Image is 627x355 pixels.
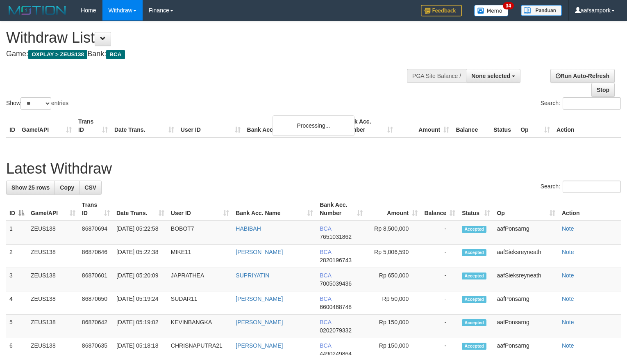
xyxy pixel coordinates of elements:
[320,249,331,255] span: BCA
[6,4,68,16] img: MOTION_logo.png
[493,291,558,315] td: aafPonsarng
[471,73,510,79] span: None selected
[113,197,168,221] th: Date Trans.: activate to sort column ascending
[27,197,79,221] th: Game/API: activate to sort column ascending
[60,184,74,191] span: Copy
[320,280,352,287] span: Copy 7005039436 to clipboard
[27,245,79,268] td: ZEUS138
[320,225,331,232] span: BCA
[474,5,509,16] img: Button%20Memo.svg
[320,319,331,325] span: BCA
[27,268,79,291] td: ZEUS138
[553,114,621,137] th: Action
[320,327,352,334] span: Copy 0202079332 to clipboard
[421,268,459,291] td: -
[562,225,574,232] a: Note
[320,342,331,349] span: BCA
[421,5,462,16] img: Feedback.jpg
[11,184,50,191] span: Show 25 rows
[366,291,421,315] td: Rp 50,000
[462,296,486,303] span: Accepted
[232,197,316,221] th: Bank Acc. Name: activate to sort column ascending
[236,225,261,232] a: HABIBAH
[421,291,459,315] td: -
[366,268,421,291] td: Rp 650,000
[106,50,125,59] span: BCA
[168,245,233,268] td: MIKE11
[27,291,79,315] td: ZEUS138
[168,268,233,291] td: JAPRATHEA
[113,315,168,338] td: [DATE] 05:19:02
[541,97,621,110] label: Search:
[462,273,486,279] span: Accepted
[366,221,421,245] td: Rp 8,500,000
[168,197,233,221] th: User ID: activate to sort column ascending
[459,197,493,221] th: Status: activate to sort column ascending
[79,197,113,221] th: Trans ID: activate to sort column ascending
[236,319,283,325] a: [PERSON_NAME]
[503,2,514,9] span: 34
[320,304,352,310] span: Copy 6600468748 to clipboard
[6,160,621,177] h1: Latest Withdraw
[562,249,574,255] a: Note
[168,291,233,315] td: SUDAR11
[521,5,562,16] img: panduan.png
[559,197,621,221] th: Action
[366,315,421,338] td: Rp 150,000
[396,114,452,137] th: Amount
[168,315,233,338] td: KEVINBANGKA
[6,291,27,315] td: 4
[6,30,410,46] h1: Withdraw List
[113,245,168,268] td: [DATE] 05:22:38
[591,83,615,97] a: Stop
[550,69,615,83] a: Run Auto-Refresh
[75,114,111,137] th: Trans ID
[462,249,486,256] span: Accepted
[168,221,233,245] td: BOBOT7
[244,114,341,137] th: Bank Acc. Name
[6,114,18,137] th: ID
[79,268,113,291] td: 86870601
[490,114,517,137] th: Status
[320,234,352,240] span: Copy 7651031862 to clipboard
[20,97,51,110] select: Showentries
[55,181,80,195] a: Copy
[79,315,113,338] td: 86870642
[541,181,621,193] label: Search:
[562,295,574,302] a: Note
[407,69,466,83] div: PGA Site Balance /
[79,221,113,245] td: 86870694
[366,197,421,221] th: Amount: activate to sort column ascending
[493,197,558,221] th: Op: activate to sort column ascending
[462,226,486,233] span: Accepted
[493,221,558,245] td: aafPonsarng
[320,272,331,279] span: BCA
[462,343,486,350] span: Accepted
[18,114,75,137] th: Game/API
[493,315,558,338] td: aafPonsarng
[320,257,352,263] span: Copy 2820196743 to clipboard
[340,114,396,137] th: Bank Acc. Number
[320,295,331,302] span: BCA
[462,319,486,326] span: Accepted
[236,249,283,255] a: [PERSON_NAME]
[6,181,55,195] a: Show 25 rows
[316,197,366,221] th: Bank Acc. Number: activate to sort column ascending
[236,272,269,279] a: SUPRIYATIN
[113,291,168,315] td: [DATE] 05:19:24
[79,181,102,195] a: CSV
[6,50,410,58] h4: Game: Bank:
[6,315,27,338] td: 5
[28,50,87,59] span: OXPLAY > ZEUS138
[563,181,621,193] input: Search:
[113,221,168,245] td: [DATE] 05:22:58
[6,197,27,221] th: ID: activate to sort column descending
[421,315,459,338] td: -
[517,114,553,137] th: Op
[421,197,459,221] th: Balance: activate to sort column ascending
[79,291,113,315] td: 86870650
[27,315,79,338] td: ZEUS138
[84,184,96,191] span: CSV
[493,245,558,268] td: aafSieksreyneath
[113,268,168,291] td: [DATE] 05:20:09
